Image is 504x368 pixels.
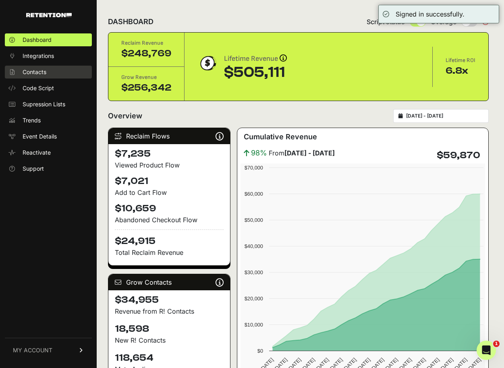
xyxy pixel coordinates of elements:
[257,348,263,354] text: $0
[108,128,230,144] div: Reclaim Flows
[115,202,224,215] h4: $10,659
[245,296,263,302] text: $20,000
[269,148,335,158] span: From
[5,338,92,362] a: MY ACCOUNT
[115,147,224,160] h4: $7,235
[5,146,92,159] a: Reactivate
[5,66,92,79] a: Contacts
[396,9,465,19] div: Signed in successfully.
[493,341,500,347] span: 1
[245,269,263,275] text: $30,000
[477,341,496,360] iframe: Intercom live chat
[13,346,52,354] span: MY ACCOUNT
[245,165,263,171] text: $70,000
[5,98,92,111] a: Supression Lists
[115,175,224,188] h4: $7,021
[23,100,65,108] span: Supression Lists
[5,130,92,143] a: Event Details
[23,36,52,44] span: Dashboard
[284,149,335,157] strong: [DATE] - [DATE]
[121,39,171,47] div: Reclaim Revenue
[245,243,263,249] text: $40,000
[121,73,171,81] div: Grow Revenue
[108,16,153,27] h2: DASHBOARD
[5,50,92,62] a: Integrations
[115,306,224,316] p: Revenue from R! Contacts
[245,191,263,197] text: $60,000
[446,56,475,64] div: Lifetime ROI
[23,165,44,173] span: Support
[108,274,230,290] div: Grow Contacts
[115,323,224,335] h4: 18,598
[245,217,263,223] text: $50,000
[245,322,263,328] text: $10,000
[197,53,218,73] img: dollar-coin-05c43ed7efb7bc0c12610022525b4bbbb207c7efeef5aecc26f025e68dcafac9.png
[5,82,92,95] a: Code Script
[115,294,224,306] h4: $34,955
[437,149,480,162] h4: $59,870
[23,116,41,124] span: Trends
[251,147,267,159] span: 98%
[224,53,287,64] div: Lifetime Revenue
[115,229,224,248] h4: $24,915
[115,248,224,257] p: Total Reclaim Revenue
[23,132,57,141] span: Event Details
[26,13,72,17] img: Retention.com
[5,114,92,127] a: Trends
[5,162,92,175] a: Support
[121,81,171,94] div: $256,342
[23,149,51,157] span: Reactivate
[446,64,475,77] div: 6.8x
[115,188,224,197] div: Add to Cart Flow
[23,52,54,60] span: Integrations
[115,160,224,170] div: Viewed Product Flow
[115,335,224,345] p: New R! Contacts
[121,47,171,60] div: $248,769
[367,17,405,27] span: Script status
[244,131,317,143] h3: Cumulative Revenue
[108,110,142,122] h2: Overview
[23,84,54,92] span: Code Script
[224,64,287,81] div: $505,111
[5,33,92,46] a: Dashboard
[115,215,224,225] div: Abandoned Checkout Flow
[23,68,46,76] span: Contacts
[115,351,224,364] h4: 118,654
